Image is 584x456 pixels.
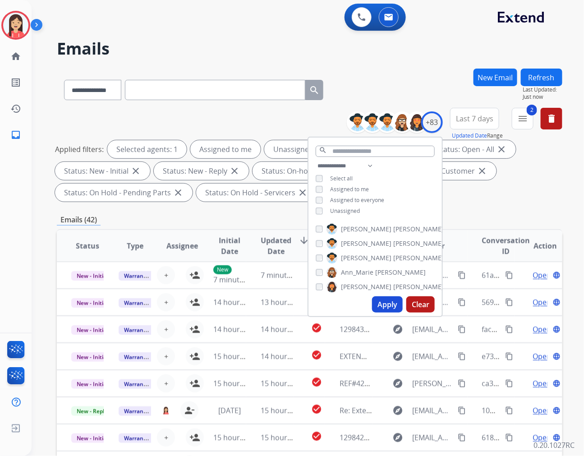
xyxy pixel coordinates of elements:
[393,225,444,234] span: [PERSON_NAME]
[477,166,487,176] mat-icon: close
[341,225,391,234] span: [PERSON_NAME]
[393,432,404,443] mat-icon: explore
[166,240,198,251] span: Assignee
[458,379,466,387] mat-icon: content_copy
[189,432,200,443] mat-icon: person_add
[154,162,249,180] div: Status: New - Reply
[340,378,466,388] span: REF#42224 - contract transfer inquiry
[413,405,453,416] span: [EMAIL_ADDRESS][DOMAIN_NAME]
[330,175,353,182] span: Select all
[119,406,165,416] span: Warranty Ops
[406,296,435,313] button: Clear
[413,432,453,443] span: [EMAIL_ADDRESS][PERSON_NAME][DOMAIN_NAME]
[393,282,444,291] span: [PERSON_NAME]
[189,324,200,335] mat-icon: person_add
[311,431,322,442] mat-icon: check_circle
[10,103,21,114] mat-icon: history
[496,144,507,155] mat-icon: close
[157,293,175,311] button: +
[164,324,168,335] span: +
[458,406,466,415] mat-icon: content_copy
[157,266,175,284] button: +
[162,406,170,414] img: agent-avatar
[533,432,552,443] span: Open
[261,378,305,388] span: 15 hours ago
[299,235,309,246] mat-icon: arrow_downward
[413,351,453,362] span: [EMAIL_ADDRESS][DOMAIN_NAME]
[213,297,258,307] span: 14 hours ago
[213,265,232,274] p: New
[458,298,466,306] mat-icon: content_copy
[533,270,552,281] span: Open
[164,432,168,443] span: +
[119,379,165,389] span: Warranty Ops
[341,268,373,277] span: Ann_Marie
[319,146,327,154] mat-icon: search
[213,351,258,361] span: 15 hours ago
[341,282,391,291] span: [PERSON_NAME]
[261,433,305,442] span: 15 hours ago
[71,352,113,362] span: New - Initial
[458,352,466,360] mat-icon: content_copy
[482,235,530,257] span: Conversation ID
[164,297,168,308] span: +
[309,85,320,96] mat-icon: search
[393,324,404,335] mat-icon: explore
[375,268,426,277] span: [PERSON_NAME]
[164,351,168,362] span: +
[119,352,165,362] span: Warranty Ops
[311,377,322,387] mat-icon: check_circle
[10,51,21,62] mat-icon: home
[130,166,141,176] mat-icon: close
[505,352,513,360] mat-icon: content_copy
[311,322,322,333] mat-icon: check_circle
[534,440,575,451] p: 0.20.1027RC
[330,185,369,193] span: Assigned to me
[261,270,309,280] span: 7 minutes ago
[213,324,258,334] span: 14 hours ago
[533,297,552,308] span: Open
[458,433,466,442] mat-icon: content_copy
[512,108,533,129] button: 2
[189,378,200,389] mat-icon: person_add
[213,433,258,442] span: 15 hours ago
[213,275,262,285] span: 7 minutes ago
[55,184,193,202] div: Status: On Hold - Pending Parts
[71,298,113,308] span: New - Initial
[340,405,418,415] span: Re: Extended warranty.
[393,253,444,263] span: [PERSON_NAME]
[57,40,562,58] h2: Emails
[452,132,503,139] span: Range
[311,404,322,415] mat-icon: check_circle
[533,378,552,389] span: Open
[452,132,487,139] button: Updated Date
[3,13,28,38] img: avatar
[552,379,561,387] mat-icon: language
[393,405,404,416] mat-icon: explore
[264,140,322,158] div: Unassigned
[253,162,370,180] div: Status: On-hold – Internal
[340,324,438,334] span: 1298439462 [PERSON_NAME]
[261,297,305,307] span: 13 hours ago
[261,405,305,415] span: 15 hours ago
[552,271,561,279] mat-icon: language
[552,298,561,306] mat-icon: language
[229,166,240,176] mat-icon: close
[10,77,21,88] mat-icon: list_alt
[521,69,562,86] button: Refresh
[527,105,537,115] span: 2
[71,271,113,281] span: New - Initial
[164,270,168,281] span: +
[190,140,261,158] div: Assigned to me
[71,406,112,416] span: New - Reply
[261,324,305,334] span: 14 hours ago
[57,214,101,226] p: Emails (42)
[71,433,113,443] span: New - Initial
[218,405,241,415] span: [DATE]
[421,111,443,133] div: +83
[474,69,517,86] button: New Email
[173,187,184,198] mat-icon: close
[413,378,453,389] span: [PERSON_NAME][EMAIL_ADDRESS][DOMAIN_NAME]
[517,113,528,124] mat-icon: menu
[55,144,104,155] p: Applied filters:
